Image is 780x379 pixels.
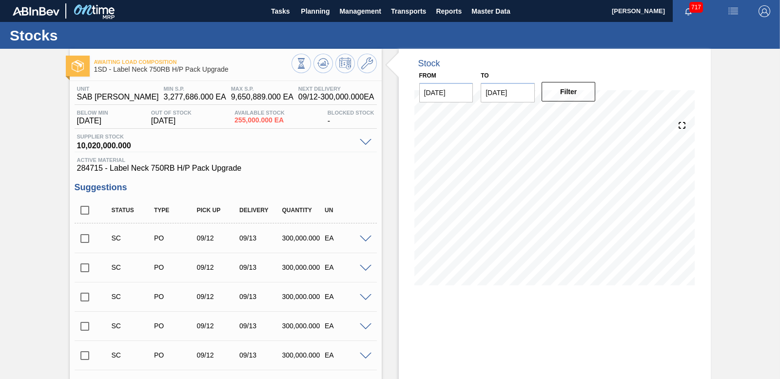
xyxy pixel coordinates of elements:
div: 09/12/2025 [195,234,241,242]
span: 10,020,000.000 [77,140,355,149]
div: 09/13/2025 [237,322,284,330]
button: Go to Master Data / General [357,54,377,73]
button: Stocks Overview [292,54,311,73]
div: EA [322,322,369,330]
span: Below Min [77,110,108,116]
div: 300,000.000 [280,263,327,271]
div: 09/13/2025 [237,293,284,300]
div: EA [322,351,369,359]
div: Purchase order [152,351,198,359]
span: Out Of Stock [151,110,192,116]
span: Planning [301,5,330,17]
div: Suggestion Created [109,263,156,271]
div: EA [322,234,369,242]
span: 255,000.000 EA [234,117,285,124]
div: Stock [418,59,440,69]
span: Transports [391,5,426,17]
div: 300,000.000 [280,293,327,300]
h1: Stocks [10,30,183,41]
span: 284715 - Label Neck 750RB H/P Pack Upgrade [77,164,374,173]
div: EA [322,263,369,271]
button: Notifications [673,4,704,18]
button: Filter [542,82,596,101]
span: Reports [436,5,462,17]
div: UN [322,207,369,214]
div: 09/12/2025 [195,322,241,330]
div: 300,000.000 [280,351,327,359]
span: 9,650,889.000 EA [231,93,293,101]
span: Tasks [270,5,291,17]
label: to [481,72,488,79]
img: Logout [759,5,770,17]
img: TNhmsLtSVTkK8tSr43FrP2fwEKptu5GPRR3wAAAABJRU5ErkJggg== [13,7,59,16]
span: Active Material [77,157,374,163]
div: 09/13/2025 [237,234,284,242]
span: Next Delivery [298,86,374,92]
span: SAB [PERSON_NAME] [77,93,159,101]
span: 3,277,686.000 EA [164,93,226,101]
div: Suggestion Created [109,234,156,242]
div: EA [322,293,369,300]
div: 09/13/2025 [237,351,284,359]
span: 717 [689,2,703,13]
span: MAX S.P. [231,86,293,92]
div: Pick up [195,207,241,214]
span: Supplier Stock [77,134,355,140]
div: 300,000.000 [280,322,327,330]
img: Ícone [72,60,84,72]
div: 300,000.000 [280,234,327,242]
div: Purchase order [152,293,198,300]
div: Delivery [237,207,284,214]
span: Master Data [471,5,510,17]
span: [DATE] [77,117,108,125]
div: Quantity [280,207,327,214]
div: Purchase order [152,263,198,271]
div: 09/13/2025 [237,263,284,271]
div: Type [152,207,198,214]
div: Suggestion Created [109,351,156,359]
img: userActions [727,5,739,17]
div: - [325,110,377,125]
div: Suggestion Created [109,293,156,300]
div: Suggestion Created [109,322,156,330]
div: 09/12/2025 [195,351,241,359]
span: Blocked Stock [328,110,374,116]
button: Schedule Inventory [335,54,355,73]
label: From [419,72,436,79]
span: 1SD - Label Neck 750RB H/P Pack Upgrade [94,66,292,73]
span: MIN S.P. [164,86,226,92]
input: mm/dd/yyyy [481,83,535,102]
span: 09/12 - 300,000.000 EA [298,93,374,101]
span: Available Stock [234,110,285,116]
span: Awaiting Load Composition [94,59,292,65]
div: Purchase order [152,234,198,242]
span: Management [339,5,381,17]
span: [DATE] [151,117,192,125]
div: 09/12/2025 [195,263,241,271]
div: Purchase order [152,322,198,330]
button: Update Chart [313,54,333,73]
div: Status [109,207,156,214]
span: Unit [77,86,159,92]
div: 09/12/2025 [195,293,241,300]
input: mm/dd/yyyy [419,83,473,102]
h3: Suggestions [75,182,377,193]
